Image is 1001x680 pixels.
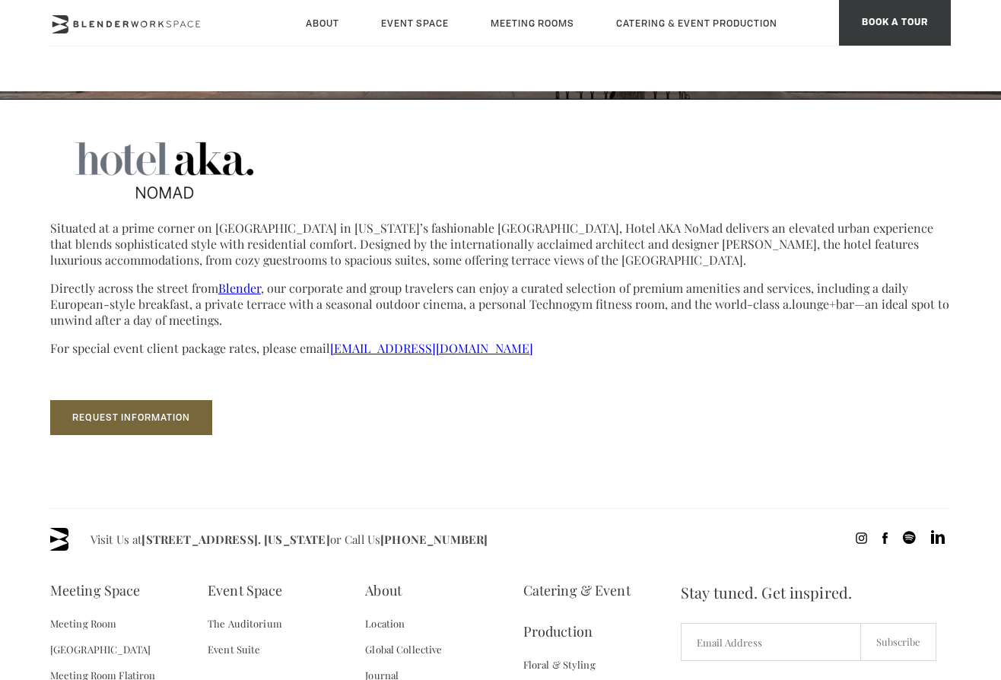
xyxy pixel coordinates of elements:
[860,623,936,661] input: Subscribe
[208,611,282,637] a: The Auditorium
[380,532,488,547] a: [PHONE_NUMBER]
[50,220,951,268] p: Situated at a prime corner on [GEOGRAPHIC_DATA] in [US_STATE]’s fashionable [GEOGRAPHIC_DATA], Ho...
[50,340,951,356] p: For special event client package rates, please email
[365,637,442,663] a: Global Collective
[208,637,260,663] a: Event Suite
[523,652,596,678] a: Floral & Styling
[681,570,951,615] span: Stay tuned. Get inspired.
[50,400,212,435] button: Request Information
[365,570,402,611] a: About
[208,570,282,611] a: Event Space
[681,623,861,661] input: Email Address
[50,611,208,663] a: Meeting Room [GEOGRAPHIC_DATA]
[50,570,141,611] a: Meeting Space
[50,136,278,205] img: hotel aka Nomad
[218,280,261,296] a: Blender
[91,528,488,551] span: Visit Us at or Call Us
[365,611,405,637] a: Location
[330,340,533,356] a: [EMAIL_ADDRESS][DOMAIN_NAME]
[141,532,329,547] a: [STREET_ADDRESS]. [US_STATE]
[523,570,681,652] a: Catering & Event Production
[50,280,951,328] p: Directly across the street from , our corporate and group travelers can enjoy a curated selection...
